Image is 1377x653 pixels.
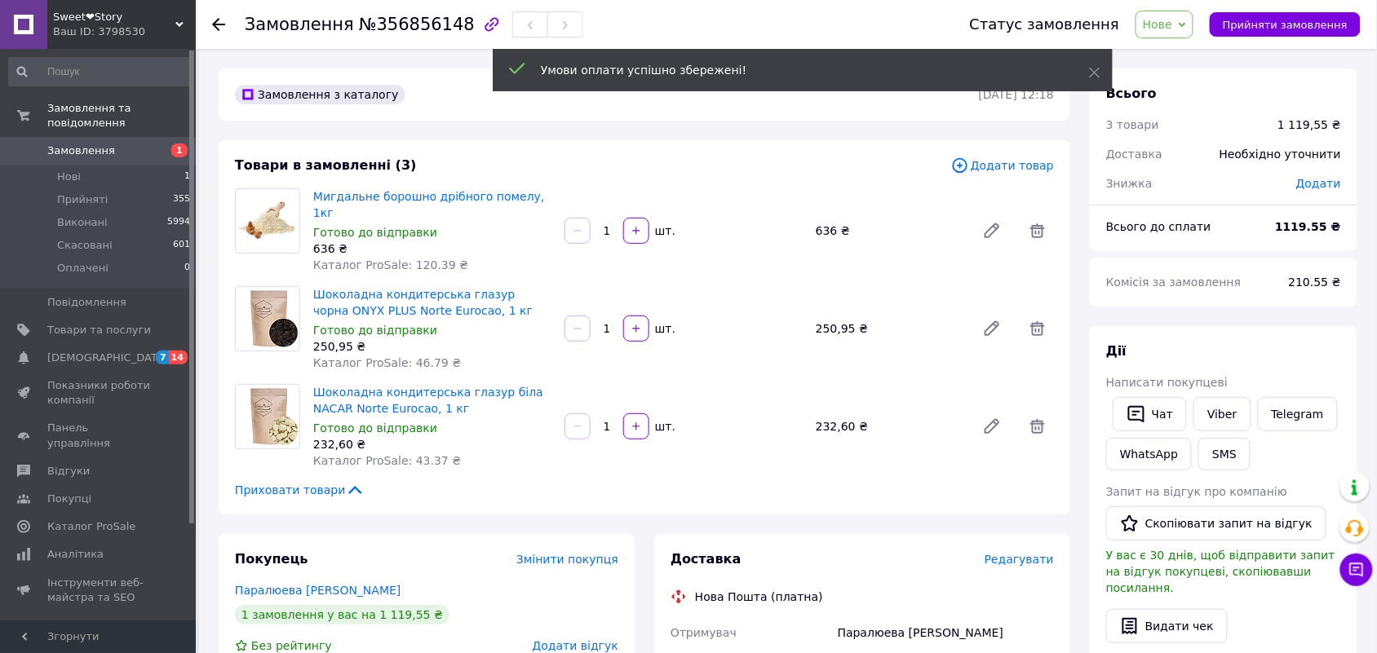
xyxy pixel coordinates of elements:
[313,386,543,415] a: Шоколадна кондитерська глазур біла NACAR Norte Eurocao, 1 кг
[53,10,175,24] span: Sweet❤Story
[359,15,475,34] span: №356856148
[1289,276,1341,289] span: 210.55 ₴
[516,553,618,566] span: Змінити покупця
[169,351,188,364] span: 14
[47,464,90,479] span: Відгуки
[1021,214,1054,247] span: Видалити
[541,62,1048,78] div: Умови оплати успішно збережені!
[976,312,1008,345] a: Редагувати
[313,356,461,369] span: Каталог ProSale: 46.79 ₴
[47,492,91,506] span: Покупці
[313,436,551,452] div: 232,60 ₴
[251,639,332,652] span: Без рейтингу
[809,219,969,242] div: 636 ₴
[651,418,677,435] div: шт.
[809,415,969,438] div: 232,60 ₴
[47,576,151,605] span: Інструменти веб-майстра та SEO
[1198,438,1251,470] button: SMS
[47,547,104,562] span: Аналітика
[671,626,737,639] span: Отримувач
[57,215,108,230] span: Виконані
[671,551,742,567] span: Доставка
[1106,549,1335,594] span: У вас є 30 днів, щоб відправити запит на відгук покупцеві, скопіювавши посилання.
[835,618,1057,647] div: Паралюева [PERSON_NAME]
[212,16,225,33] div: Повернутися назад
[47,295,126,310] span: Повідомлення
[47,323,151,338] span: Товари та послуги
[156,351,169,364] span: 7
[173,238,190,253] span: 601
[313,226,437,239] span: Готово до відправки
[235,85,405,104] div: Замовлення з каталогу
[1106,485,1287,498] span: Запит на відгук про компанію
[184,261,190,276] span: 0
[651,320,677,337] div: шт.
[1021,410,1054,443] span: Видалити
[184,170,190,184] span: 1
[1106,438,1192,470] a: WhatsApp
[691,589,827,605] div: Нова Пошта (платна)
[173,192,190,207] span: 355
[1106,148,1162,161] span: Доставка
[533,639,618,652] span: Додати відгук
[809,317,969,340] div: 250,95 ₴
[57,170,81,184] span: Нові
[976,410,1008,443] a: Редагувати
[970,16,1120,33] div: Статус замовлення
[1106,86,1157,101] span: Всього
[236,192,299,251] img: Мигдальне борошно дрібного помелу, 1кг
[313,258,468,271] span: Каталог ProSale: 120.39 ₴
[235,584,401,597] a: Паралюева [PERSON_NAME]
[47,519,135,534] span: Каталог ProSale
[1296,177,1341,190] span: Додати
[236,287,299,351] img: Шоколадна кондитерська глазур чорна ONYX PLUS Norte Eurocao, 1 кг
[313,324,437,337] span: Готово до відправки
[1106,118,1159,131] span: 3 товари
[313,240,551,257] div: 636 ₴
[313,454,461,467] span: Каталог ProSale: 43.37 ₴
[313,338,551,355] div: 250,95 ₴
[1106,276,1242,289] span: Комісія за замовлення
[1143,18,1172,31] span: Нове
[313,421,437,435] span: Готово до відправки
[57,238,113,253] span: Скасовані
[235,551,308,567] span: Покупець
[1277,117,1341,133] div: 1 119,55 ₴
[57,192,108,207] span: Прийняті
[167,215,190,230] span: 5994
[1193,397,1251,431] a: Viber
[1106,343,1127,359] span: Дії
[47,618,151,647] span: Управління сайтом
[985,553,1054,566] span: Редагувати
[1106,506,1326,540] button: Скопіювати запит на відгук
[245,15,354,34] span: Замовлення
[47,378,151,408] span: Показники роботи компанії
[651,223,677,239] div: шт.
[47,421,151,450] span: Панель управління
[47,351,168,365] span: [DEMOGRAPHIC_DATA]
[1210,12,1361,37] button: Прийняти замовлення
[1258,397,1338,431] a: Telegram
[235,157,417,173] span: Товари в замовленні (3)
[976,214,1008,247] a: Редагувати
[1210,136,1351,172] div: Необхідно уточнити
[1021,312,1054,345] span: Видалити
[1113,397,1187,431] button: Чат
[236,385,299,448] img: Шоколадна кондитерська глазур біла NACAR Norte Eurocao, 1 кг
[1223,19,1348,31] span: Прийняти замовлення
[1106,609,1228,643] button: Видати чек
[171,143,188,157] span: 1
[951,157,1054,174] span: Додати товар
[1275,220,1341,233] b: 1119.55 ₴
[1106,177,1153,190] span: Знижка
[47,143,115,158] span: Замовлення
[47,101,196,130] span: Замовлення та повідомлення
[313,288,533,317] a: Шоколадна кондитерська глазур чорна ONYX PLUS Norte Eurocao, 1 кг
[53,24,196,39] div: Ваш ID: 3798530
[235,482,365,498] span: Приховати товари
[8,57,192,86] input: Пошук
[57,261,108,276] span: Оплачені
[1106,220,1211,233] span: Всього до сплати
[313,190,545,219] a: Мигдальне борошно дрібного помелу, 1кг
[1106,376,1228,389] span: Написати покупцеві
